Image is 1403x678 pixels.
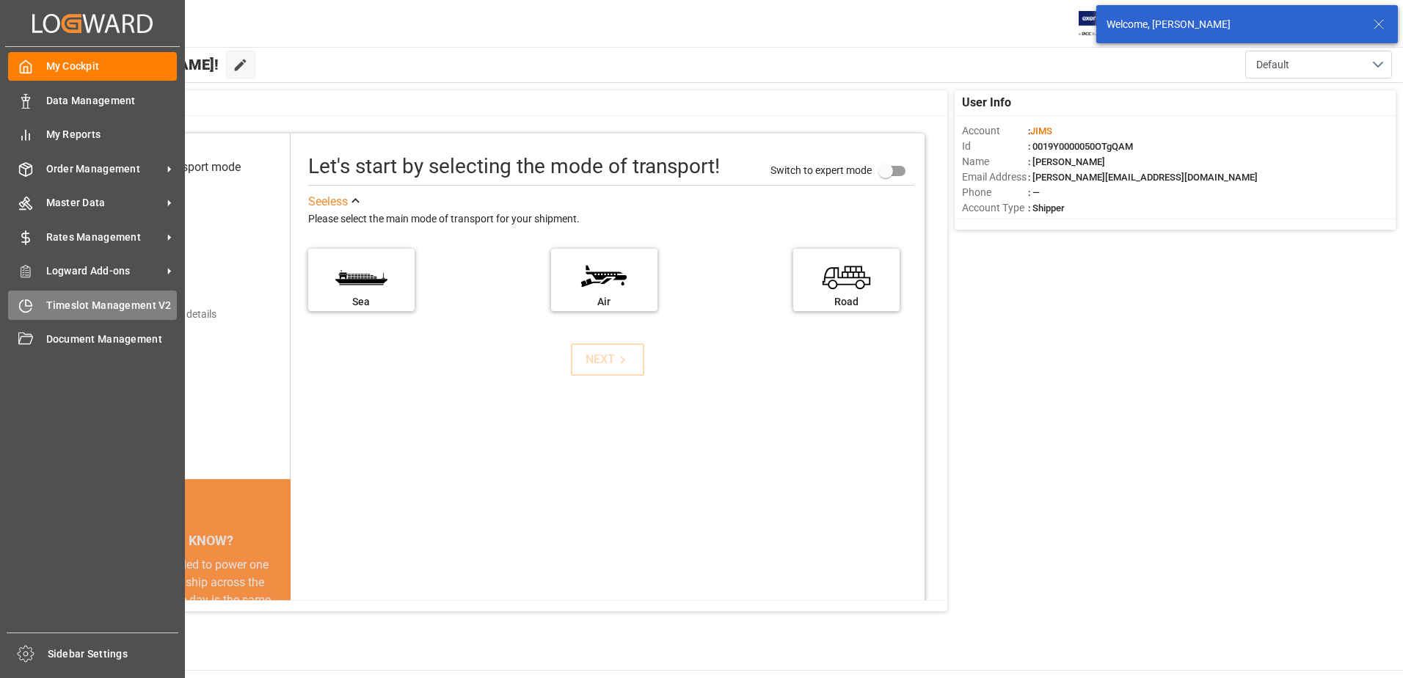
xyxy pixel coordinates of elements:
[1028,125,1052,136] span: :
[46,230,162,245] span: Rates Management
[8,86,177,114] a: Data Management
[48,646,179,662] span: Sidebar Settings
[8,52,177,81] a: My Cockpit
[8,120,177,149] a: My Reports
[46,93,178,109] span: Data Management
[46,127,178,142] span: My Reports
[1256,57,1289,73] span: Default
[1079,11,1129,37] img: Exertis%20JAM%20-%20Email%20Logo.jpg_1722504956.jpg
[1028,172,1258,183] span: : [PERSON_NAME][EMAIL_ADDRESS][DOMAIN_NAME]
[46,195,162,211] span: Master Data
[308,151,720,182] div: Let's start by selecting the mode of transport!
[316,294,407,310] div: Sea
[962,200,1028,216] span: Account Type
[61,51,219,79] span: Hello [PERSON_NAME]!
[1028,203,1065,214] span: : Shipper
[558,294,650,310] div: Air
[801,294,892,310] div: Road
[1028,156,1105,167] span: : [PERSON_NAME]
[46,332,178,347] span: Document Management
[962,154,1028,169] span: Name
[125,307,216,322] div: Add shipping details
[1245,51,1392,79] button: open menu
[962,94,1011,112] span: User Info
[46,298,178,313] span: Timeslot Management V2
[770,164,872,175] span: Switch to expert mode
[308,211,914,228] div: Please select the main mode of transport for your shipment.
[8,325,177,354] a: Document Management
[586,351,630,368] div: NEXT
[308,193,348,211] div: See less
[962,123,1028,139] span: Account
[1107,17,1359,32] div: Welcome, [PERSON_NAME]
[46,59,178,74] span: My Cockpit
[571,343,644,376] button: NEXT
[46,263,162,279] span: Logward Add-ons
[1028,187,1040,198] span: : —
[46,161,162,177] span: Order Management
[962,139,1028,154] span: Id
[962,169,1028,185] span: Email Address
[8,291,177,319] a: Timeslot Management V2
[1028,141,1133,152] span: : 0019Y0000050OTgQAM
[1030,125,1052,136] span: JIMS
[962,185,1028,200] span: Phone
